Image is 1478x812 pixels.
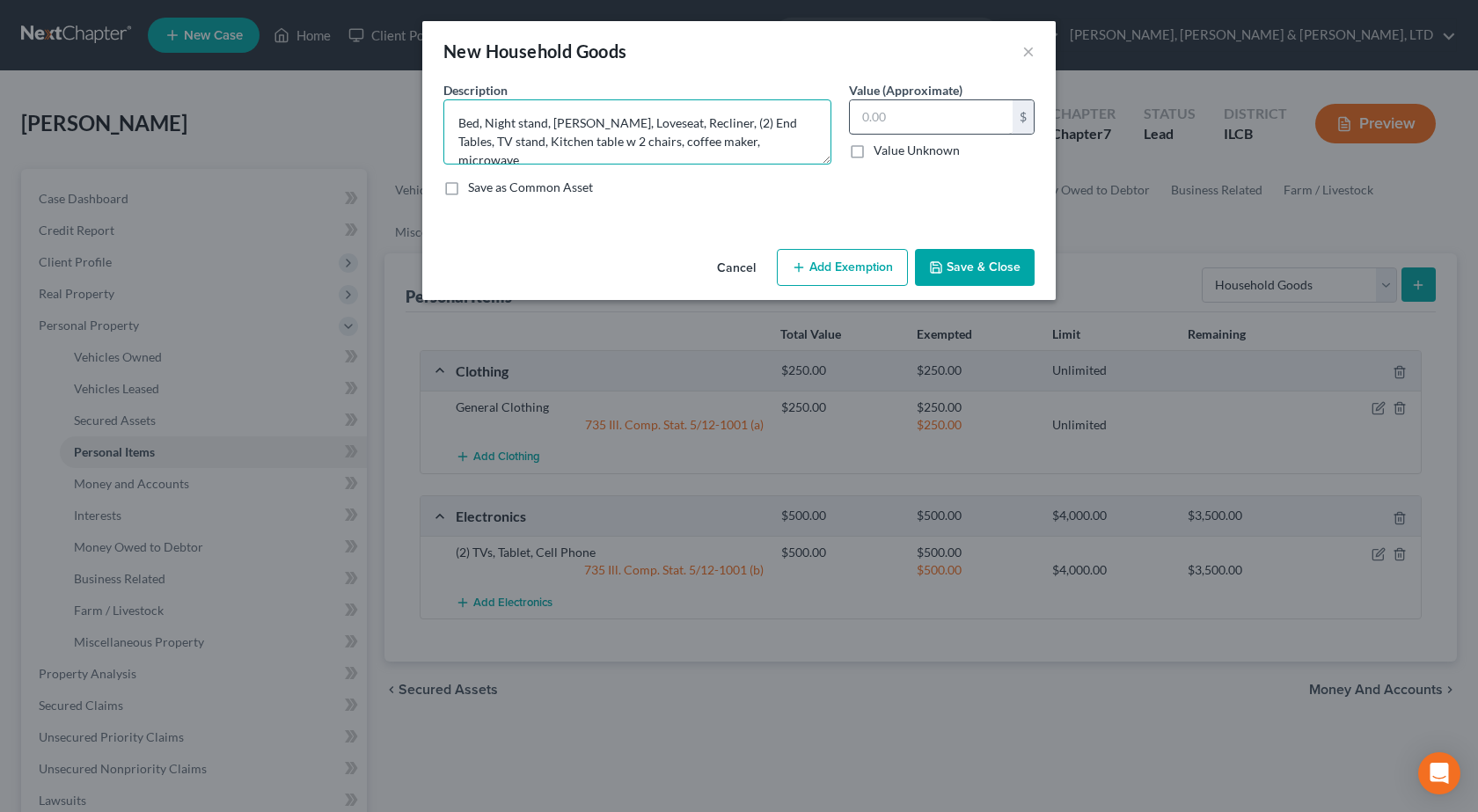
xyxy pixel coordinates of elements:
[1418,752,1460,794] div: Open Intercom Messenger
[777,249,908,286] button: Add Exemption
[703,251,770,286] button: Cancel
[443,39,627,63] div: New Household Goods
[1013,100,1034,134] div: $
[468,179,593,196] label: Save as Common Asset
[849,81,962,99] label: Value (Approximate)
[1022,40,1035,62] button: ×
[874,142,960,159] label: Value Unknown
[915,249,1035,286] button: Save & Close
[850,100,1013,134] input: 0.00
[443,83,508,98] span: Description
